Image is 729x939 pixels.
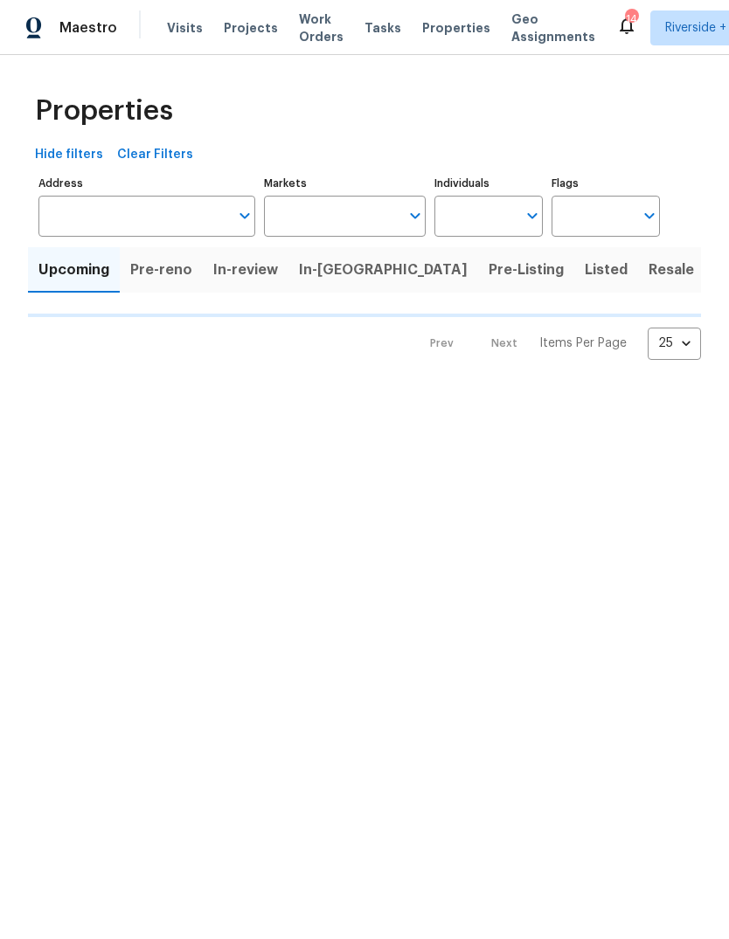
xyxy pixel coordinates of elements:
[117,144,193,166] span: Clear Filters
[625,10,637,28] div: 14
[233,204,257,228] button: Open
[422,19,490,37] span: Properties
[649,258,694,282] span: Resale
[38,258,109,282] span: Upcoming
[434,178,543,189] label: Individuals
[264,178,427,189] label: Markets
[539,335,627,352] p: Items Per Page
[511,10,595,45] span: Geo Assignments
[364,22,401,34] span: Tasks
[130,258,192,282] span: Pre-reno
[35,102,173,120] span: Properties
[110,139,200,171] button: Clear Filters
[648,321,701,366] div: 25
[489,258,564,282] span: Pre-Listing
[167,19,203,37] span: Visits
[299,10,344,45] span: Work Orders
[38,178,255,189] label: Address
[413,328,701,360] nav: Pagination Navigation
[552,178,660,189] label: Flags
[637,204,662,228] button: Open
[224,19,278,37] span: Projects
[520,204,545,228] button: Open
[299,258,468,282] span: In-[GEOGRAPHIC_DATA]
[585,258,628,282] span: Listed
[28,139,110,171] button: Hide filters
[403,204,427,228] button: Open
[213,258,278,282] span: In-review
[35,144,103,166] span: Hide filters
[59,19,117,37] span: Maestro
